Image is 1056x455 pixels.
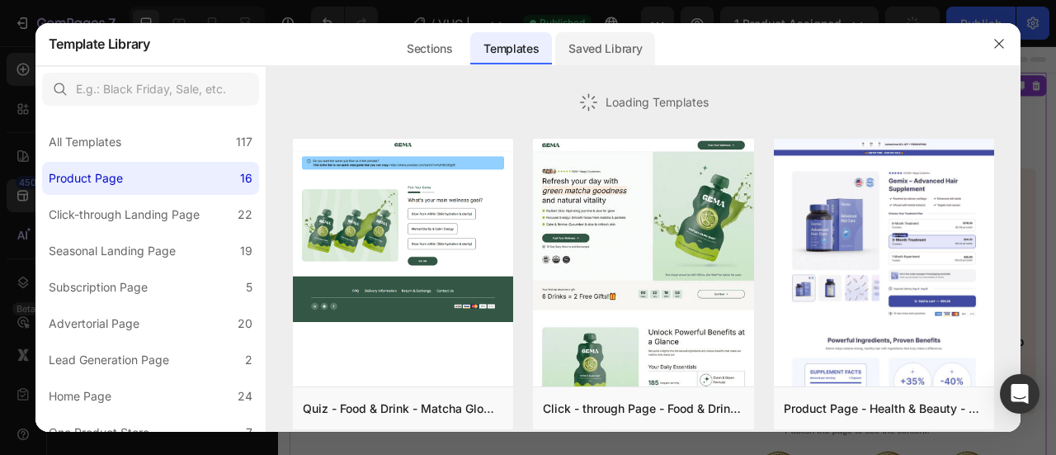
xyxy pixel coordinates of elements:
[542,197,927,233] strong: Stops & Prevents Recurring BV & Yeast Infections — Long-lasting relief
[555,32,655,65] div: Saved Library
[293,139,514,322] img: quiz-1.png
[543,399,744,419] div: Click - through Page - Food & Drink - Matcha Glow Shot
[246,423,252,443] div: 7
[49,350,169,370] div: Lead Generation Page
[449,252,469,272] button: Carousel Next Arrow
[49,22,150,65] h2: Template Library
[49,132,121,152] div: All Templates
[49,205,200,225] div: Click-through Landing Page
[620,130,651,146] strong: 4.8/5
[236,132,252,152] div: 117
[394,32,465,65] div: Sections
[49,314,139,334] div: Advertorial Page
[586,130,962,147] p: Rated From Reviews
[49,423,149,443] div: One Product Store
[49,168,123,188] div: Product Page
[510,38,903,123] strong: Get Rid of Odor ‘Down There’ That Ruins Intimacy — Finally, a Natural Solution That Works.
[542,369,948,405] strong: Just 2 Delicious, Strawberry-Flavored Gummies a Day — Discreet, no mess, no embarrassment
[238,205,252,225] div: 22
[894,43,931,58] div: hero p
[245,350,252,370] div: 2
[42,73,259,106] input: E.g.: Black Friday, Sale, etc.
[246,277,252,297] div: 5
[238,314,252,334] div: 20
[303,399,504,419] div: Quiz - Food & Drink - Matcha Glow Shot
[542,341,884,357] strong: 100% Natural, FDA-Approved, Hormone-Free, Sugar-Free
[542,245,942,281] strong: Restores Healthy pH Balance ‘Down There’ supports natural vaginal flora — For all-day comfort and...
[542,169,945,185] strong: Eliminates Embarrassing Odor — Feel fresh and confident every day
[240,241,252,261] div: 19
[1000,374,1039,414] div: Open Intercom Messenger
[542,417,918,453] strong: Clinically Proven Natural Blends — Probiotics, [MEDICAL_DATA], Cranberry & more for lasting comfo...
[784,399,985,419] div: Product Page - Health & Beauty - Hair Supplement
[49,277,148,297] div: Subscription Page
[606,93,709,111] span: Loading Templates
[470,32,552,65] div: Templates
[681,130,711,146] strong: 1819
[542,293,911,329] strong: Relieves Discomfort & Itching ‘Down There’ — Gentle, soothing support
[238,386,252,406] div: 24
[49,241,176,261] div: Seasonal Landing Page
[240,168,252,188] div: 16
[49,386,111,406] div: Home Page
